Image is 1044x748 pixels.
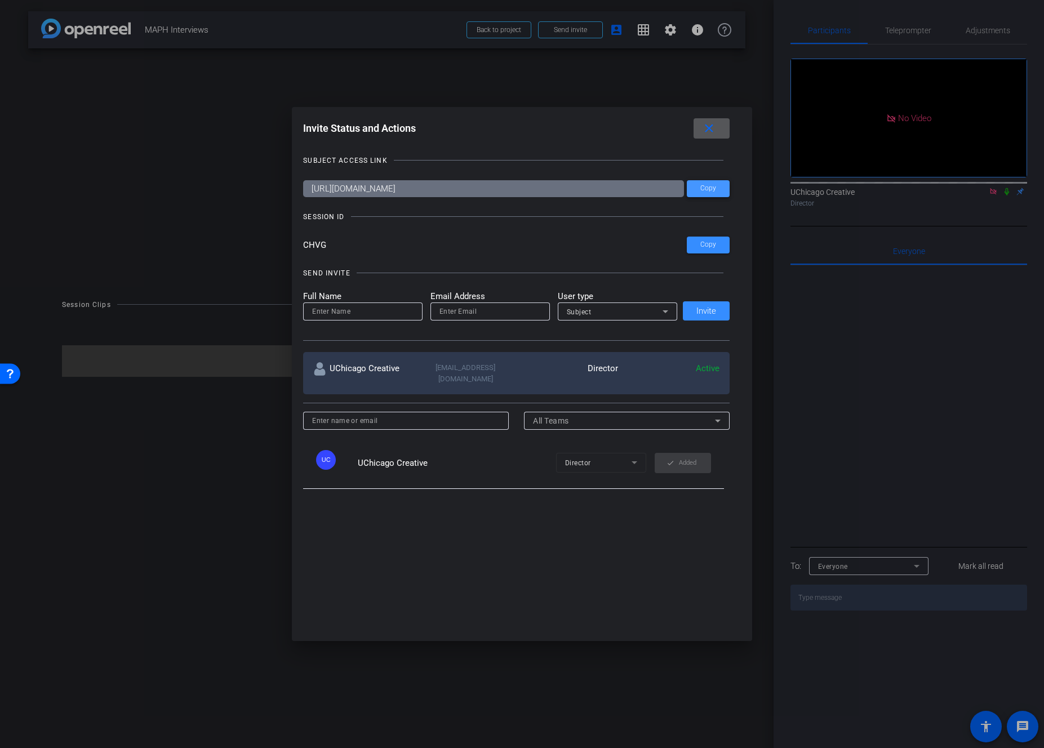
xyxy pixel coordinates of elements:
[303,211,344,222] div: SESSION ID
[303,268,350,279] div: SEND INVITE
[316,450,336,470] div: UC
[517,362,618,384] div: Director
[303,118,730,139] div: Invite Status and Actions
[702,122,716,136] mat-icon: close
[696,363,719,373] span: Active
[313,362,415,384] div: UChicago Creative
[316,450,355,470] ngx-avatar: UChicago Creative
[558,290,677,303] mat-label: User type
[312,414,500,428] input: Enter name or email
[303,268,730,279] openreel-title-line: SEND INVITE
[567,308,592,316] span: Subject
[439,305,541,318] input: Enter Email
[687,237,730,253] button: Copy
[700,184,716,193] span: Copy
[303,290,423,303] mat-label: Full Name
[312,305,414,318] input: Enter Name
[700,241,716,249] span: Copy
[303,155,730,166] openreel-title-line: SUBJECT ACCESS LINK
[533,416,569,425] span: All Teams
[687,180,730,197] button: Copy
[430,290,550,303] mat-label: Email Address
[303,211,730,222] openreel-title-line: SESSION ID
[415,362,516,384] div: [EMAIL_ADDRESS][DOMAIN_NAME]
[303,155,387,166] div: SUBJECT ACCESS LINK
[358,458,428,468] span: UChicago Creative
